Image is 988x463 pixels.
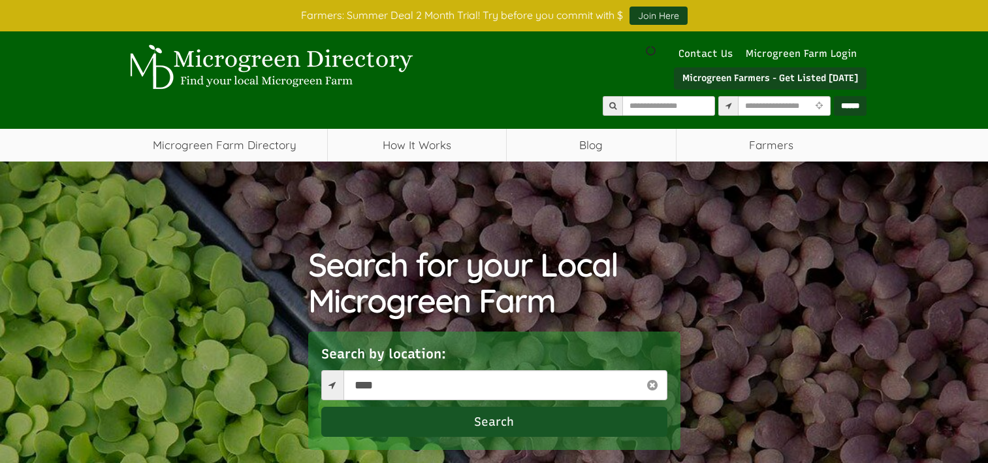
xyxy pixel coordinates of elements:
[112,7,876,25] div: Farmers: Summer Deal 2 Month Trial! Try before you commit with $
[122,44,416,90] img: Microgreen Directory
[308,247,680,318] h1: Search for your Local Microgreen Farm
[674,67,867,90] a: Microgreen Farmers - Get Listed [DATE]
[328,129,506,162] a: How It Works
[629,7,688,25] a: Join Here
[672,48,739,60] a: Contact Us
[812,102,826,111] i: Use Current Location
[677,129,867,162] span: Farmers
[507,129,676,162] a: Blog
[746,48,863,60] a: Microgreen Farm Login
[122,129,328,162] a: Microgreen Farm Directory
[321,345,446,364] label: Search by location:
[321,407,667,437] button: Search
